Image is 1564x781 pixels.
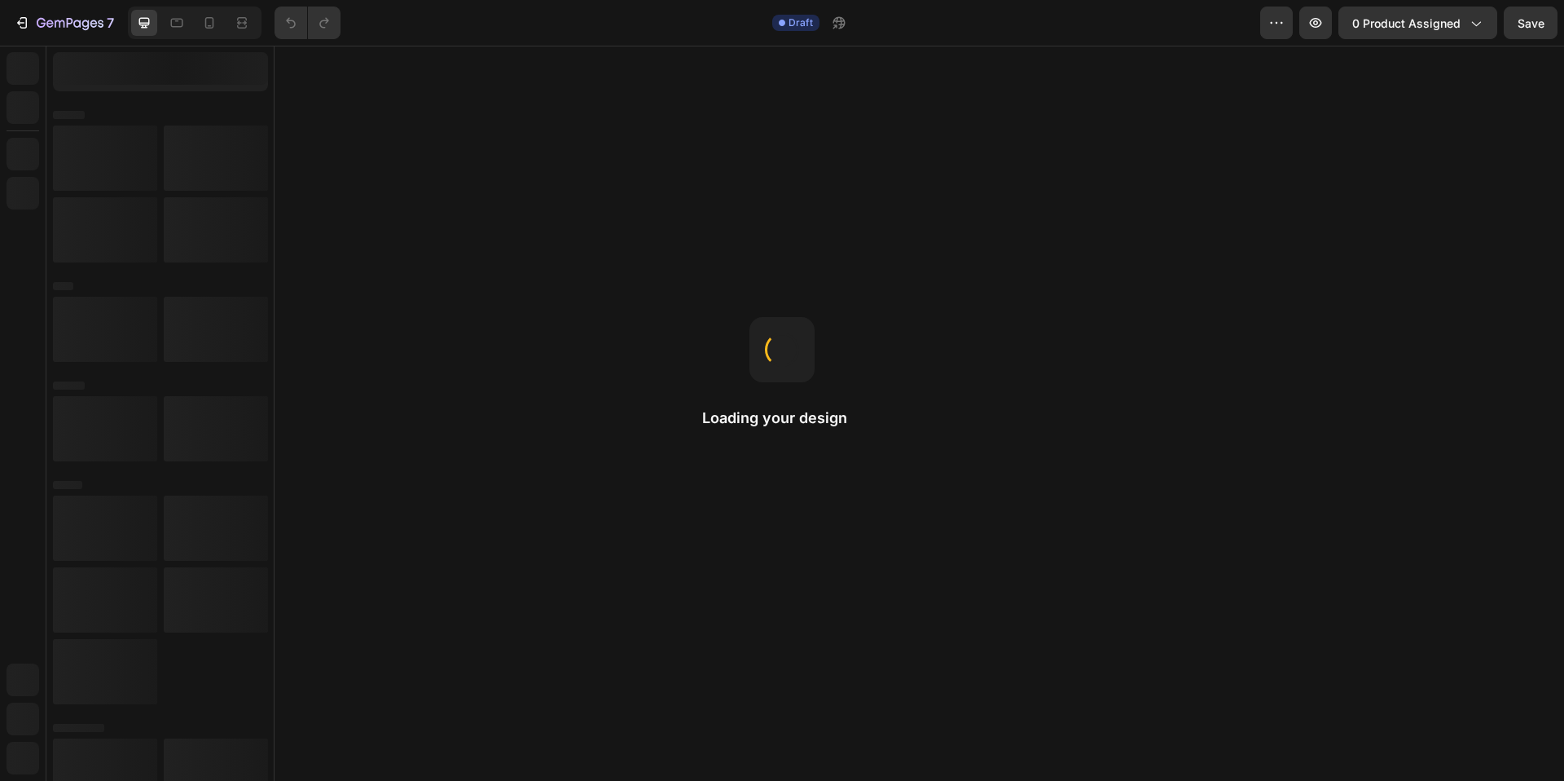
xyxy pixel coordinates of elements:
span: 0 product assigned [1352,15,1461,32]
button: 7 [7,7,121,39]
h2: Loading your design [702,408,862,428]
span: Draft [789,15,813,30]
span: Save [1518,16,1544,30]
button: 0 product assigned [1338,7,1497,39]
button: Save [1504,7,1557,39]
p: 7 [107,13,114,33]
div: Undo/Redo [275,7,340,39]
